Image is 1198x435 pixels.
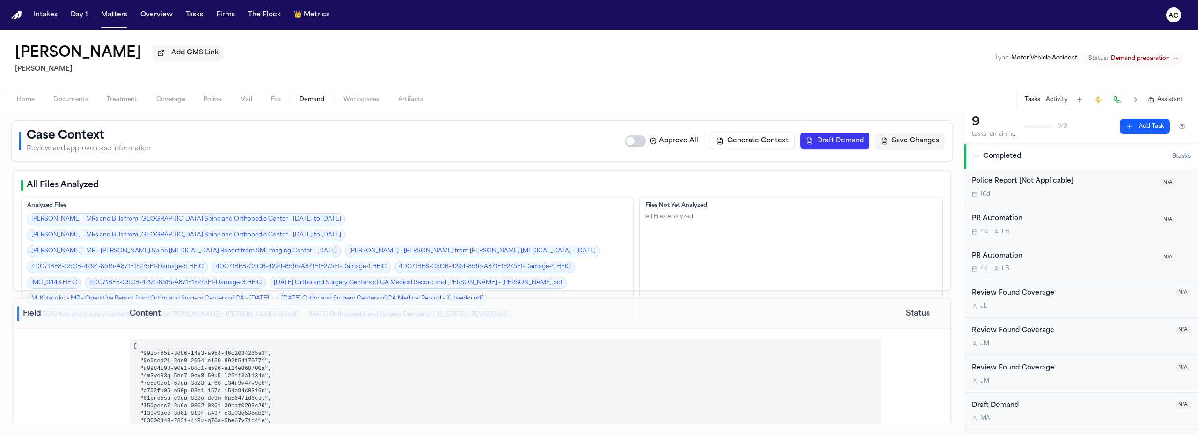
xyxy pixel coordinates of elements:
[980,414,990,422] span: M A
[277,293,487,305] a: [DATE] Ortho and Surgery Centers of CA Medical Record - Kutsenko.pdf
[11,11,22,20] img: Finch Logo
[27,144,151,154] p: Review and approve case information
[27,229,345,241] a: [PERSON_NAME] - MRs and Bills from [GEOGRAPHIC_DATA] Spine and Orthopedic Center - [DATE] to [DATE]
[972,363,1170,374] div: Review Found Coverage
[17,96,35,103] span: Home
[137,7,176,23] button: Overview
[964,393,1198,430] div: Open task: Draft Demand
[15,45,141,62] button: Edit matter name
[30,7,61,23] button: Intakes
[1002,228,1009,236] span: L B
[304,10,329,20] span: Metrics
[1046,96,1067,103] button: Activity
[980,377,989,385] span: J M
[885,299,950,329] th: Status
[1174,119,1191,134] button: Hide completed tasks (⌘⇧H)
[1057,123,1067,130] span: 0 / 9
[271,96,281,103] span: Fax
[153,45,223,60] button: Add CMS Link
[964,169,1198,206] div: Open task: Police Report [Not Applicable]
[1002,265,1009,273] span: L B
[983,152,1021,161] span: Completed
[1110,93,1124,106] button: Make a Call
[964,144,1198,169] button: Completed9tasks
[299,96,325,103] span: Demand
[1073,93,1086,106] button: Add Task
[67,7,92,23] button: Day 1
[107,96,138,103] span: Treatment
[980,191,990,198] span: 10d
[244,7,285,23] button: The Flock
[343,96,380,103] span: Workspaces
[800,133,869,149] button: Draft Demand
[972,115,1016,130] div: 9
[964,280,1198,318] div: Open task: Review Found Coverage
[1176,288,1191,297] span: N/A
[1084,53,1183,64] button: Change status from Demand preparation
[1120,119,1170,134] button: Add Task
[126,299,885,329] th: Content
[1092,93,1105,106] button: Create Immediate Task
[1176,363,1191,372] span: N/A
[212,7,239,23] button: Firms
[290,7,333,23] button: crownMetrics
[11,11,22,20] a: Home
[15,64,223,75] h2: [PERSON_NAME]
[53,96,88,103] span: Documents
[964,318,1198,355] div: Open task: Review Found Coverage
[964,355,1198,393] div: Open task: Review Found Coverage
[394,261,575,273] a: 4DC71BE8-C5CB-4294-8516-A871E1F275F1-Damage-4.HEIC
[345,245,600,257] a: [PERSON_NAME] - [PERSON_NAME] from [PERSON_NAME] [MEDICAL_DATA] - [DATE]
[1172,153,1191,160] span: 9 task s
[15,45,141,62] h1: [PERSON_NAME]
[27,277,81,289] a: IMG_0443.HEIC
[97,7,131,23] button: Matters
[182,7,207,23] button: Tasks
[980,228,988,236] span: 4d
[17,306,122,321] div: Field
[398,96,424,103] span: Artifacts
[980,302,987,310] span: J L
[645,202,937,209] div: Files Not Yet Analyzed
[995,55,1010,61] span: Type :
[1176,400,1191,409] span: N/A
[294,10,302,20] span: crown
[1111,55,1170,62] span: Demand preparation
[980,340,989,347] span: J M
[1011,55,1077,61] span: Motor Vehicle Accident
[27,213,345,225] a: [PERSON_NAME] - MRs and Bills from [GEOGRAPHIC_DATA] Spine and Orthopedic Center - [DATE] to [DATE]
[972,176,1155,187] div: Police Report [Not Applicable]
[972,251,1155,262] div: PR Automation
[27,179,99,192] h2: All Files Analyzed
[27,293,273,305] a: M. Kutensko - MR - Operative Report from Ortho and Surgery Centers of CA - [DATE]
[270,277,567,289] a: [DATE] Ortho and Surgery Centers of CA Medical Record and [PERSON_NAME] - [PERSON_NAME].pdf
[27,128,151,143] h1: Case Context
[1161,178,1176,187] span: N/A
[964,206,1198,243] div: Open task: PR Automation
[972,400,1170,411] div: Draft Demand
[204,96,221,103] span: Police
[980,265,988,273] span: 4d
[27,202,628,209] div: Analyzed Files
[875,133,945,149] button: Save Changes
[212,261,391,273] a: 4DC71BE8-C5CB-4294-8516-A871E1F275F1-Damage-1.HEIC
[27,261,208,273] a: 4DC71BE8-C5CB-4294-8516-A871E1F275F1-Damage-5.HEIC
[240,96,252,103] span: Mail
[972,214,1155,224] div: PR Automation
[1161,215,1176,224] span: N/A
[1169,13,1179,19] text: AC
[1025,96,1040,103] button: Tasks
[1088,55,1108,62] span: Status:
[645,213,693,221] div: All Files Analyzed
[972,131,1016,138] div: tasks remaining
[85,277,266,289] a: 4DC71BE8-C5CB-4294-8516-A871E1F275F1-Damage-3.HEIC
[972,288,1170,299] div: Review Found Coverage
